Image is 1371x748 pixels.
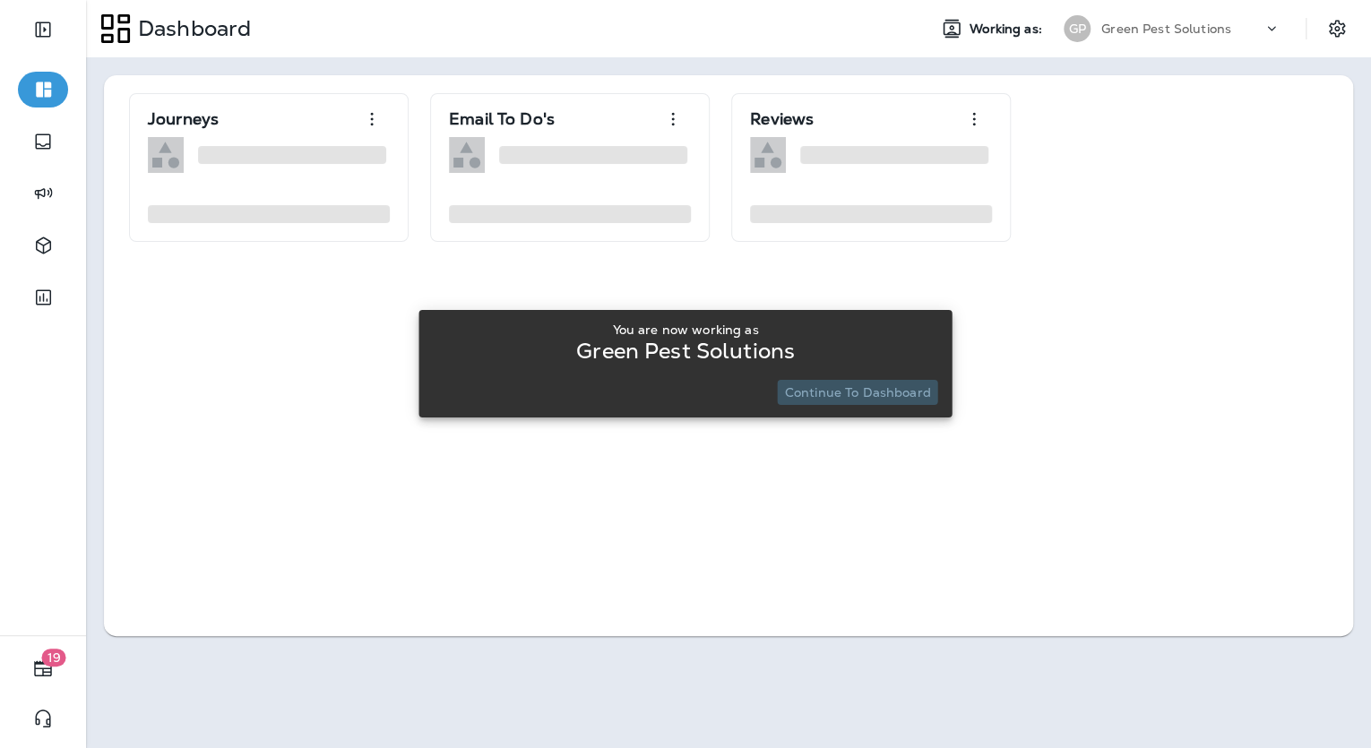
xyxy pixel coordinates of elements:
p: Journeys [148,110,219,128]
p: Dashboard [131,15,251,42]
div: GP [1064,15,1091,42]
p: Green Pest Solutions [576,344,795,358]
button: Settings [1321,13,1353,45]
button: 19 [18,650,68,686]
p: Green Pest Solutions [1101,21,1231,36]
button: Continue to Dashboard [778,380,938,405]
span: Working as: [970,21,1046,37]
p: You are now working as [612,322,758,337]
span: 19 [42,649,66,666]
button: Expand Sidebar [18,12,68,47]
p: Continue to Dashboard [785,385,931,400]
